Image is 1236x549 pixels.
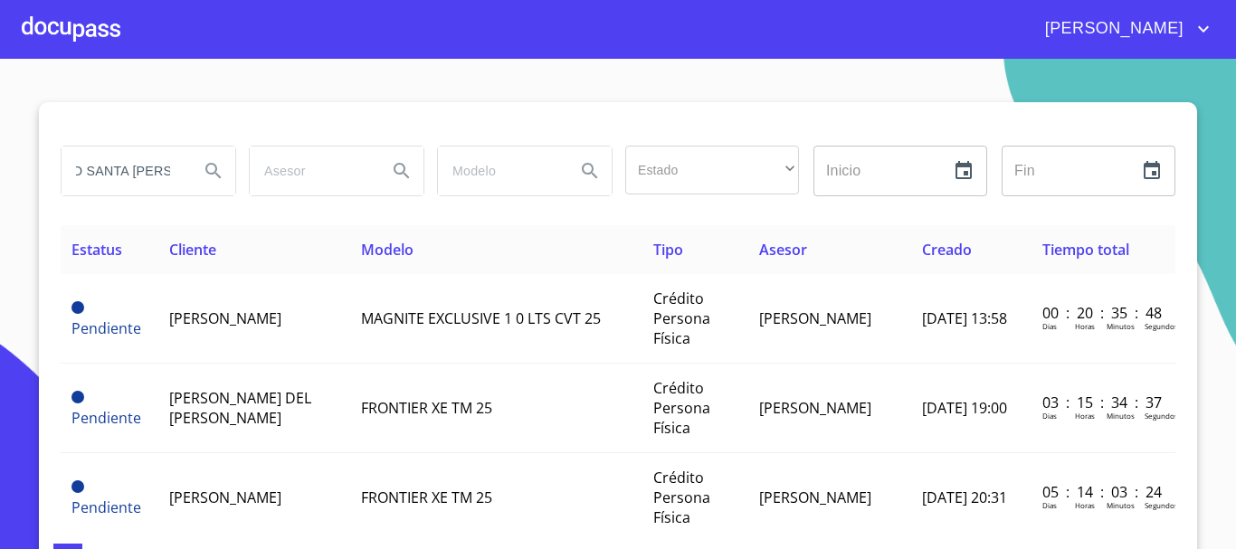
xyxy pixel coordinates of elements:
[1042,482,1165,502] p: 05 : 14 : 03 : 24
[1145,411,1178,421] p: Segundos
[1075,411,1095,421] p: Horas
[169,308,281,328] span: [PERSON_NAME]
[922,240,972,260] span: Creado
[71,497,141,517] span: Pendiente
[1042,411,1057,421] p: Dias
[759,487,871,507] span: [PERSON_NAME]
[653,240,683,260] span: Tipo
[1042,303,1165,323] p: 00 : 20 : 35 : 48
[71,480,84,493] span: Pendiente
[759,308,871,328] span: [PERSON_NAME]
[1042,393,1165,412] p: 03 : 15 : 34 : 37
[361,487,492,507] span: FRONTIER XE TM 25
[759,398,871,418] span: [PERSON_NAME]
[1042,321,1057,331] p: Dias
[169,240,216,260] span: Cliente
[1145,321,1178,331] p: Segundos
[438,147,561,195] input: search
[1075,321,1095,331] p: Horas
[759,240,807,260] span: Asesor
[192,149,235,193] button: Search
[71,318,141,338] span: Pendiente
[1075,500,1095,510] p: Horas
[1032,14,1193,43] span: [PERSON_NAME]
[922,308,1007,328] span: [DATE] 13:58
[169,388,311,428] span: [PERSON_NAME] DEL [PERSON_NAME]
[169,487,281,507] span: [PERSON_NAME]
[1145,500,1178,510] p: Segundos
[71,301,84,314] span: Pendiente
[361,398,492,418] span: FRONTIER XE TM 25
[380,149,423,193] button: Search
[62,147,185,195] input: search
[653,378,710,438] span: Crédito Persona Física
[250,147,373,195] input: search
[653,468,710,527] span: Crédito Persona Física
[71,240,122,260] span: Estatus
[1107,411,1135,421] p: Minutos
[71,408,141,428] span: Pendiente
[568,149,612,193] button: Search
[361,240,414,260] span: Modelo
[653,289,710,348] span: Crédito Persona Física
[1032,14,1214,43] button: account of current user
[922,487,1007,507] span: [DATE] 20:31
[922,398,1007,418] span: [DATE] 19:00
[1107,321,1135,331] p: Minutos
[1107,500,1135,510] p: Minutos
[1042,500,1057,510] p: Dias
[361,308,601,328] span: MAGNITE EXCLUSIVE 1 0 LTS CVT 25
[625,146,799,194] div: ​
[1042,240,1129,260] span: Tiempo total
[71,391,84,403] span: Pendiente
